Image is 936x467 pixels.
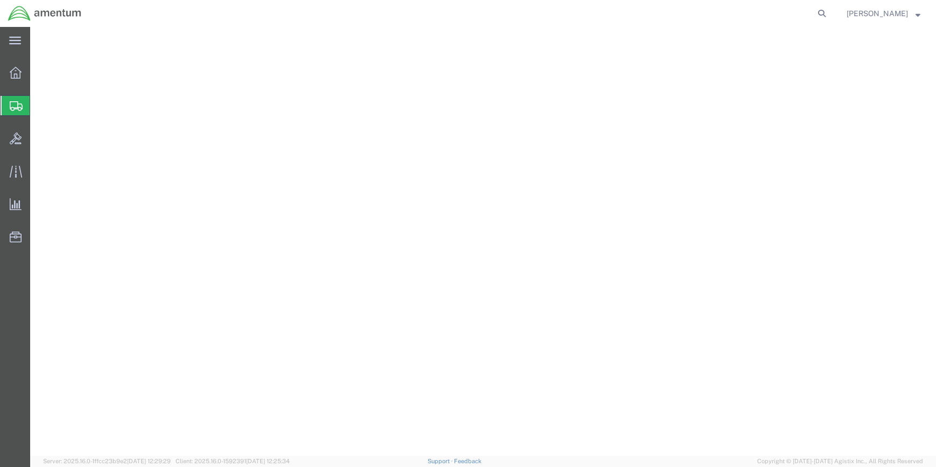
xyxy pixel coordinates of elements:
span: [DATE] 12:29:29 [127,458,171,464]
a: Feedback [454,458,481,464]
iframe: FS Legacy Container [30,27,936,456]
img: logo [8,5,82,22]
span: Client: 2025.16.0-1592391 [176,458,290,464]
a: Support [428,458,455,464]
button: [PERSON_NAME] [846,7,921,20]
span: Donald Frederiksen [847,8,908,19]
span: [DATE] 12:25:34 [246,458,290,464]
span: Server: 2025.16.0-1ffcc23b9e2 [43,458,171,464]
span: Copyright © [DATE]-[DATE] Agistix Inc., All Rights Reserved [757,457,923,466]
